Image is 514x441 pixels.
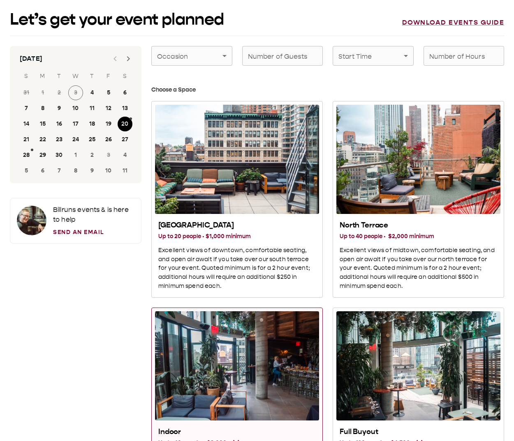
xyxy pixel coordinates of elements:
[118,68,132,85] span: Saturday
[52,117,67,131] button: 16
[35,68,50,85] span: Monday
[68,163,83,178] button: 8
[68,101,83,116] button: 10
[85,85,100,100] button: 4
[20,54,42,64] div: [DATE]
[68,68,83,85] span: Wednesday
[35,117,50,131] button: 15
[118,148,132,163] button: 4
[340,246,497,291] p: Excellent views of midtown, comfortable seating, and open air await if you take over our north te...
[101,85,116,100] button: 5
[333,101,504,298] button: North Terrace
[35,132,50,147] button: 22
[68,148,83,163] button: 1
[19,117,34,131] button: 14
[101,163,116,178] button: 10
[68,132,83,147] button: 24
[340,232,497,241] h3: Up to 40 people · $2,000 minimum
[35,163,50,178] button: 6
[85,132,100,147] button: 25
[101,101,116,116] button: 12
[120,51,137,67] button: Next month
[340,427,497,437] h2: Full Buyout
[101,117,116,131] button: 19
[52,101,67,116] button: 9
[118,101,132,116] button: 13
[402,18,505,27] a: Download events guide
[158,427,316,437] h2: Indoor
[151,85,504,94] h3: Choose a Space
[19,163,34,178] button: 5
[158,246,316,291] p: Excellent views of downtown, comfortable seating, and open air await if you take over our south t...
[52,163,67,178] button: 7
[85,68,100,85] span: Thursday
[19,101,34,116] button: 7
[53,228,134,237] a: Send an Email
[10,10,224,29] h1: Let’s get your event planned
[118,85,132,100] button: 6
[85,163,100,178] button: 9
[35,101,50,116] button: 8
[118,132,132,147] button: 27
[68,117,83,131] button: 17
[118,163,132,178] button: 11
[158,232,316,241] h3: Up to 20 people · $1,000 minimum
[118,117,132,131] button: 20
[101,132,116,147] button: 26
[19,132,34,147] button: 21
[151,101,323,298] button: South Terrace
[158,220,316,230] h2: [GEOGRAPHIC_DATA]
[340,220,497,230] h2: North Terrace
[101,68,116,85] span: Friday
[85,101,100,116] button: 11
[52,148,67,163] button: 30
[19,148,34,163] button: 28
[85,117,100,131] button: 18
[52,132,67,147] button: 23
[53,205,134,225] p: Bill runs events & is here to help
[52,68,67,85] span: Tuesday
[35,148,50,163] button: 29
[19,68,34,85] span: Sunday
[85,148,100,163] button: 2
